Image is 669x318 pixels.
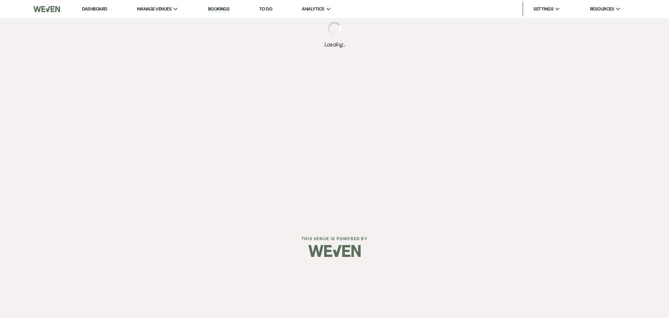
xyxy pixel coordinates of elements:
[82,6,107,12] a: Dashboard
[590,6,614,13] span: Resources
[208,6,230,13] a: Bookings
[137,6,171,13] span: Manage Venues
[533,6,553,13] span: Settings
[308,239,361,263] img: Weven Logo
[328,22,341,36] img: loading spinner
[33,2,60,16] img: Weven Logo
[259,6,272,12] a: To Do
[302,6,324,13] span: Analytics
[324,40,345,49] span: Loading...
